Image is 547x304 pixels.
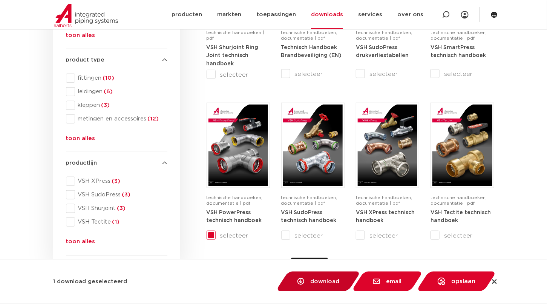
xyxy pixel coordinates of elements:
img: VSH-SudoPress_A4TM_5001604-2023-3.0_NL-pdf.jpg [283,105,343,186]
div: leidingen(6) [66,87,167,96]
div: VSH Shurjoint(3) [66,204,167,213]
strong: VSH SudoPress technisch handboek [281,210,337,224]
a: Technisch Handboek Brandbeveiliging (EN) [281,45,342,59]
span: technische handboeken, documentatie | pdf [281,195,337,205]
span: (3) [116,205,126,211]
strong: VSH Tectite technisch handboek [431,210,491,224]
span: VSH Tectite [75,218,167,226]
span: (3) [121,192,131,198]
span: (12) [147,116,159,122]
img: VSH-PowerPress_A4TM_5008817_2024_3.1_NL-pdf.jpg [208,105,268,186]
a: download [276,272,361,291]
label: selecteer [207,231,270,240]
span: VSH Shurjoint [75,205,167,212]
h4: productlijn [66,159,167,168]
span: email [386,279,402,284]
span: technische handboeken, documentatie | pdf [431,30,487,40]
img: VSH-XPress_A4TM_5008762_2025_4.1_NL-pdf.jpg [358,105,417,186]
h4: product type [66,56,167,65]
div: VSH Tectite(1) [66,218,167,227]
a: VSH PowerPress technisch handboek [207,210,262,224]
span: technische handboeken, documentatie | pdf [431,195,487,205]
span: VSH XPress [75,177,167,185]
label: selecteer [281,231,345,240]
label: selecteer [207,70,270,79]
button: toon alles [66,31,95,43]
button: toon alles [66,134,95,146]
a: VSH Tectite technisch handboek [431,210,491,224]
span: download [311,279,340,284]
span: metingen en accessoires [75,115,167,123]
span: technische handboeken, documentatie | pdf [356,195,412,205]
div: VSH SudoPress(3) [66,190,167,199]
span: technische handboeken, documentatie | pdf [207,195,263,205]
span: (1) [111,219,120,225]
span: technische handboeken | pdf [207,30,264,40]
label: selecteer [431,231,494,240]
span: fittingen [75,74,167,82]
span: (3) [111,178,121,184]
span: kleppen [75,102,167,109]
strong: VSH XPress technisch handboek [356,210,415,224]
span: (3) [100,102,110,108]
a: VSH XPress technisch handboek [356,210,415,224]
label: selecteer [356,69,419,79]
span: VSH SudoPress [75,191,167,199]
span: technische handboeken, documentatie | pdf [281,30,337,40]
label: selecteer [356,231,419,240]
a: VSH SudoPress drukverliestabellen [356,45,409,59]
label: selecteer [431,69,494,79]
div: VSH XPress(3) [66,177,167,186]
span: opslaan [451,278,475,284]
a: VSH SudoPress technisch handboek [281,210,337,224]
div: kleppen(3) [66,101,167,110]
span: leidingen [75,88,167,96]
button: toon alles [66,237,95,249]
span: (6) [103,89,113,94]
a: VSH Shurjoint Ring Joint technisch handboek [207,45,259,66]
div: metingen en accessoires(12) [66,114,167,123]
span: technische handboeken, documentatie | pdf [356,30,412,40]
a: email [351,272,423,291]
a: VSH SmartPress technisch handboek [431,45,486,59]
span: (10) [102,75,115,81]
strong: 1 download geselecteerd [53,279,127,284]
label: selecteer [281,69,345,79]
div: fittingen(10) [66,74,167,83]
img: VSH-Tectite_A4TM_5009376-2024-2.0_NL-pdf.jpg [432,105,492,186]
strong: VSH PowerPress technisch handboek [207,210,262,224]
